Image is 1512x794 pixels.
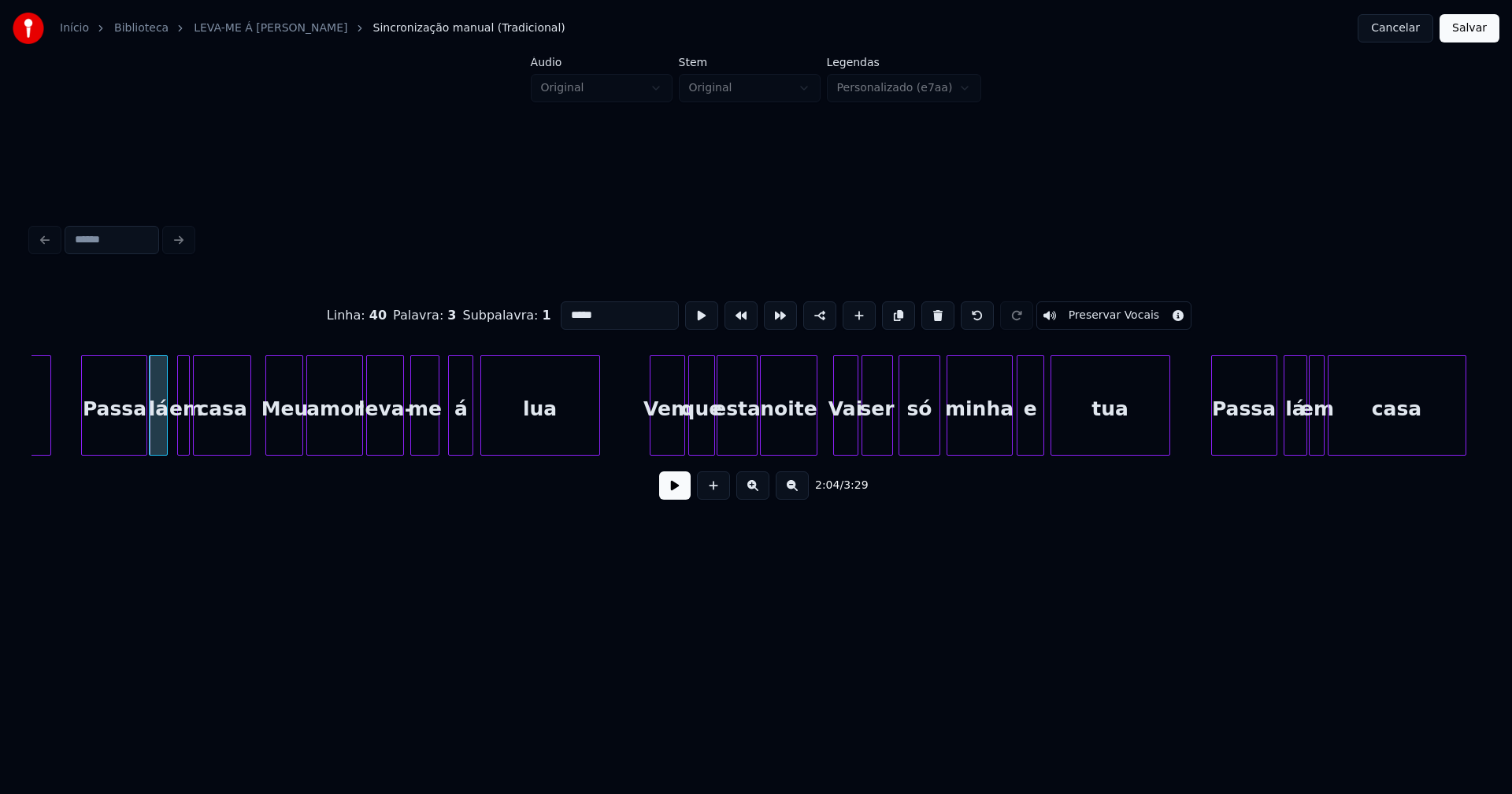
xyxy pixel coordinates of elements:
img: youka [13,13,44,44]
div: / [815,478,853,493]
span: Sincronização manual (Tradicional) [373,20,565,36]
span: 40 [369,308,387,323]
button: Salvar [1440,14,1499,42]
div: Subpalavra : [463,306,551,325]
span: 2:04 [815,478,839,493]
span: 1 [543,308,551,323]
label: Áudio [531,57,673,68]
span: 3:29 [843,478,868,493]
nav: breadcrumb [60,20,565,36]
a: Início [60,20,89,36]
a: LEVA-ME Á [PERSON_NAME] [194,20,347,36]
a: Biblioteca [114,20,169,36]
div: Palavra : [393,306,456,325]
button: Toggle [1036,301,1192,330]
button: Cancelar [1358,14,1433,42]
label: Stem [679,57,821,68]
span: 3 [447,308,456,323]
label: Legendas [827,57,982,68]
div: Linha : [327,306,387,325]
